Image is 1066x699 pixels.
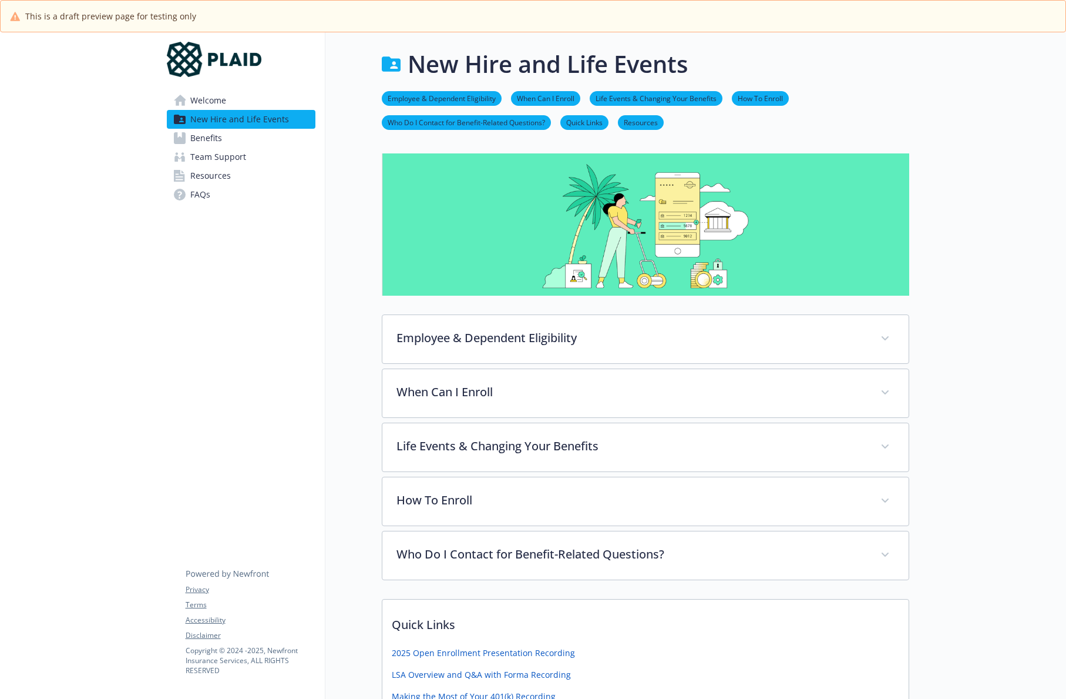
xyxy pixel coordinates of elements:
a: Benefits [167,129,315,148]
a: New Hire and Life Events [167,110,315,129]
a: Team Support [167,148,315,166]
div: Life Events & Changing Your Benefits [382,423,909,471]
a: Life Events & Changing Your Benefits [590,92,722,103]
a: Employee & Dependent Eligibility [382,92,502,103]
a: How To Enroll [732,92,789,103]
div: Who Do I Contact for Benefit-Related Questions? [382,531,909,580]
span: Team Support [190,148,246,166]
a: Who Do I Contact for Benefit-Related Questions? [382,116,551,128]
p: When Can I Enroll [396,383,866,401]
p: Quick Links [382,600,909,643]
a: Resources [167,166,315,185]
span: New Hire and Life Events [190,110,289,129]
h1: New Hire and Life Events [408,46,688,82]
div: Employee & Dependent Eligibility [382,315,909,363]
a: Privacy [186,584,315,595]
span: Welcome [190,91,226,110]
a: Disclaimer [186,630,315,641]
p: How To Enroll [396,491,866,509]
span: Benefits [190,129,222,148]
a: LSA Overview and Q&A with Forma Recording [392,668,571,681]
a: Welcome [167,91,315,110]
span: This is a draft preview page for testing only [25,10,196,22]
a: Quick Links [560,116,608,128]
a: 2025 Open Enrollment Presentation Recording [392,647,575,659]
p: Who Do I Contact for Benefit-Related Questions? [396,546,866,563]
a: Accessibility [186,615,315,626]
span: Resources [190,166,231,185]
img: new hire page banner [382,153,909,296]
p: Life Events & Changing Your Benefits [396,437,866,455]
p: Copyright © 2024 - 2025 , Newfront Insurance Services, ALL RIGHTS RESERVED [186,646,315,675]
a: Terms [186,600,315,610]
div: When Can I Enroll [382,369,909,417]
div: How To Enroll [382,477,909,526]
a: FAQs [167,185,315,204]
a: When Can I Enroll [511,92,580,103]
p: Employee & Dependent Eligibility [396,329,866,347]
span: FAQs [190,185,210,204]
a: Resources [618,116,664,128]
